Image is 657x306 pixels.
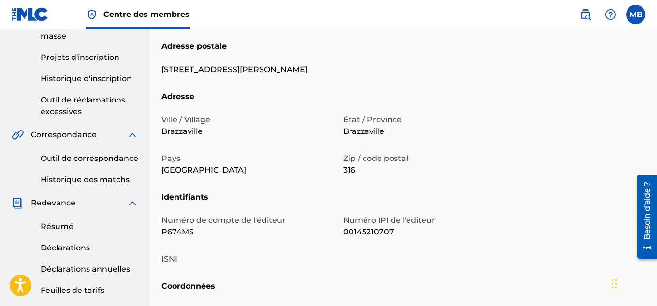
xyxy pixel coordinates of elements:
[161,165,246,175] font: [GEOGRAPHIC_DATA]
[580,9,591,20] img: recherche
[343,115,402,124] font: État / Province
[630,171,657,263] iframe: Centre de ressources
[161,92,194,101] font: Adresse
[612,269,617,298] div: Traîner
[12,197,23,209] img: Redevance
[41,222,73,231] font: Résumé
[41,154,138,163] font: Outil de correspondance
[161,65,307,74] font: [STREET_ADDRESS][PERSON_NAME]
[41,74,132,83] font: Historique d'inscription
[343,165,355,175] font: 316
[161,254,177,263] font: ISNI
[626,5,645,24] div: Menu utilisateur
[41,95,125,116] font: Outil de réclamations excessives
[343,216,435,225] font: Numéro IPI de l'éditeur
[31,198,75,207] font: Redevance
[12,7,49,21] img: Logo du MLC
[127,197,138,209] img: développer
[41,264,130,274] font: Déclarations annuelles
[12,129,24,141] img: Correspondance
[41,174,138,186] a: Historique des matchs
[609,260,657,306] iframe: Widget de discussion
[161,216,286,225] font: Numéro de compte de l'éditeur
[161,281,215,291] font: Coordonnées
[576,5,595,24] a: Recherche publique
[41,286,104,295] font: Feuilles de tarifs
[41,73,138,85] a: Historique d'inscription
[343,154,408,163] font: Zip / code postal
[41,52,138,63] a: Projets d'inscription
[41,243,90,252] font: Déclarations
[41,53,119,62] font: Projets d'inscription
[103,10,190,19] font: Centre des membres
[605,9,616,20] img: aide
[41,242,138,254] a: Déclarations
[41,175,130,184] font: Historique des matchs
[41,263,138,275] a: Déclarations annuelles
[41,285,138,296] a: Feuilles de tarifs
[86,9,98,20] img: Détenteur des droits supérieurs
[161,127,203,136] font: Brazzaville
[41,19,138,42] a: Outil d'inscription en masse
[41,153,138,164] a: Outil de correspondance
[41,221,138,233] a: Résumé
[161,227,194,236] font: P674MS
[161,192,208,202] font: Identifiants
[41,94,138,117] a: Outil de réclamations excessives
[161,154,180,163] font: Pays
[601,5,620,24] div: Aide
[161,42,227,51] font: Adresse postale
[343,227,394,236] font: 00145210707
[343,127,384,136] font: Brazzaville
[31,130,97,139] font: Correspondance
[127,129,138,141] img: développer
[161,115,210,124] font: Ville / Village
